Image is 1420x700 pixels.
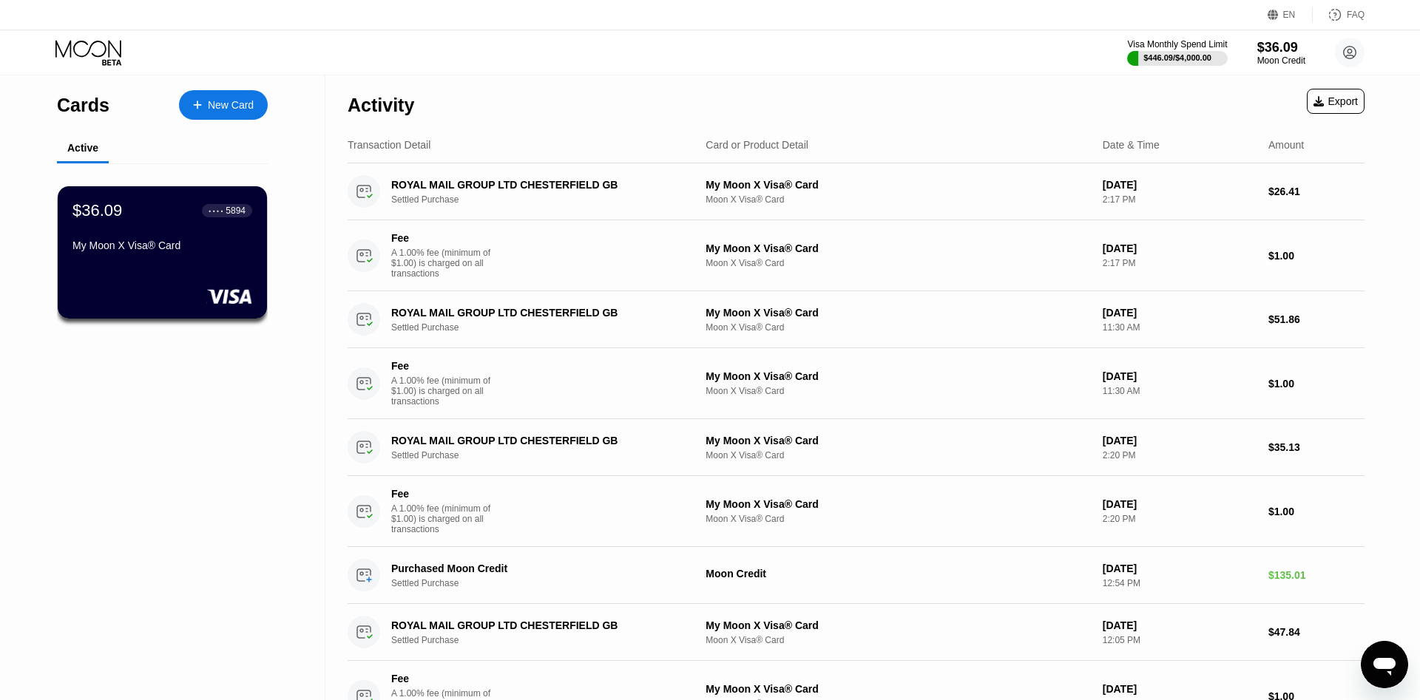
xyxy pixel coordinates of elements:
div: My Moon X Visa® Card [706,683,1090,695]
div: Export [1307,89,1365,114]
div: Export [1313,95,1358,107]
div: Fee [391,673,495,684]
div: Fee [391,488,495,500]
div: [DATE] [1103,370,1257,382]
div: $446.09 / $4,000.00 [1143,53,1211,62]
div: 12:05 PM [1103,635,1257,645]
div: [DATE] [1103,179,1257,191]
iframe: Button to launch messaging window [1361,641,1408,688]
div: Date & Time [1103,139,1160,151]
div: 5894 [226,205,246,216]
div: Moon X Visa® Card [706,635,1090,645]
div: $26.41 [1268,186,1365,197]
div: Visa Monthly Spend Limit$446.09/$4,000.00 [1127,39,1227,66]
div: ROYAL MAIL GROUP LTD CHESTERFIELD GBSettled PurchaseMy Moon X Visa® CardMoon X Visa® Card[DATE]11... [348,291,1365,348]
div: Card or Product Detail [706,139,808,151]
div: $51.86 [1268,313,1365,325]
div: 11:30 AM [1103,386,1257,396]
div: FeeA 1.00% fee (minimum of $1.00) is charged on all transactionsMy Moon X Visa® CardMoon X Visa® ... [348,476,1365,547]
div: Settled Purchase [391,635,703,645]
div: $36.09 [1257,40,1305,55]
div: Activity [348,95,414,116]
div: FeeA 1.00% fee (minimum of $1.00) is charged on all transactionsMy Moon X Visa® CardMoon X Visa® ... [348,348,1365,419]
div: 2:17 PM [1103,194,1257,205]
div: FAQ [1347,10,1365,20]
div: Settled Purchase [391,578,703,588]
div: [DATE] [1103,242,1257,254]
div: Moon X Visa® Card [706,514,1090,524]
div: Moon X Visa® Card [706,450,1090,461]
div: My Moon X Visa® Card [706,435,1090,446]
div: A 1.00% fee (minimum of $1.00) is charged on all transactions [391,503,502,534]
div: ROYAL MAIL GROUP LTD CHESTERFIELD GB [391,179,681,191]
div: Moon X Visa® Card [706,194,1090,205]
div: My Moon X Visa® Card [706,307,1090,319]
div: Settled Purchase [391,322,703,333]
div: $1.00 [1268,250,1365,262]
div: [DATE] [1103,683,1257,695]
div: ROYAL MAIL GROUP LTD CHESTERFIELD GB [391,619,681,631]
div: ROYAL MAIL GROUP LTD CHESTERFIELD GBSettled PurchaseMy Moon X Visa® CardMoon X Visa® Card[DATE]2:... [348,163,1365,220]
div: My Moon X Visa® Card [706,242,1090,254]
div: 2:20 PM [1103,514,1257,524]
div: $1.00 [1268,378,1365,390]
div: Amount [1268,139,1304,151]
div: ROYAL MAIL GROUP LTD CHESTERFIELD GBSettled PurchaseMy Moon X Visa® CardMoon X Visa® Card[DATE]2:... [348,419,1365,476]
div: Cards [57,95,109,116]
div: $1.00 [1268,506,1365,517]
div: My Moon X Visa® Card [72,239,252,251]
div: Fee [391,232,495,244]
div: Moon Credit [1257,55,1305,66]
div: EN [1283,10,1296,20]
div: 12:54 PM [1103,578,1257,588]
div: ROYAL MAIL GROUP LTD CHESTERFIELD GBSettled PurchaseMy Moon X Visa® CardMoon X Visa® Card[DATE]12... [348,604,1365,661]
div: Transaction Detail [348,139,430,151]
div: Settled Purchase [391,194,703,205]
div: EN [1268,7,1313,22]
div: FAQ [1313,7,1365,22]
div: $36.09● ● ● ●5894My Moon X Visa® Card [58,186,267,319]
div: Moon X Visa® Card [706,386,1090,396]
div: Moon X Visa® Card [706,322,1090,333]
div: 2:20 PM [1103,450,1257,461]
div: Settled Purchase [391,450,703,461]
div: $36.09Moon Credit [1257,40,1305,66]
div: FeeA 1.00% fee (minimum of $1.00) is charged on all transactionsMy Moon X Visa® CardMoon X Visa® ... [348,220,1365,291]
div: Active [67,142,98,154]
div: $135.01 [1268,569,1365,581]
div: A 1.00% fee (minimum of $1.00) is charged on all transactions [391,376,502,407]
div: 11:30 AM [1103,322,1257,333]
div: New Card [179,90,268,120]
div: 2:17 PM [1103,258,1257,268]
div: New Card [208,99,254,112]
div: [DATE] [1103,498,1257,510]
div: Visa Monthly Spend Limit [1127,39,1227,50]
div: Purchased Moon Credit [391,563,681,574]
div: $35.13 [1268,441,1365,453]
div: My Moon X Visa® Card [706,498,1090,510]
div: A 1.00% fee (minimum of $1.00) is charged on all transactions [391,248,502,279]
div: Purchased Moon CreditSettled PurchaseMoon Credit[DATE]12:54 PM$135.01 [348,547,1365,604]
div: $47.84 [1268,626,1365,638]
div: ROYAL MAIL GROUP LTD CHESTERFIELD GB [391,307,681,319]
div: [DATE] [1103,307,1257,319]
div: Moon Credit [706,568,1090,580]
div: $36.09 [72,201,122,220]
div: My Moon X Visa® Card [706,619,1090,631]
div: ● ● ● ● [209,208,223,213]
div: My Moon X Visa® Card [706,370,1090,382]
div: Fee [391,360,495,372]
div: [DATE] [1103,619,1257,631]
div: [DATE] [1103,435,1257,446]
div: My Moon X Visa® Card [706,179,1090,191]
div: [DATE] [1103,563,1257,574]
div: ROYAL MAIL GROUP LTD CHESTERFIELD GB [391,435,681,446]
div: Moon X Visa® Card [706,258,1090,268]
